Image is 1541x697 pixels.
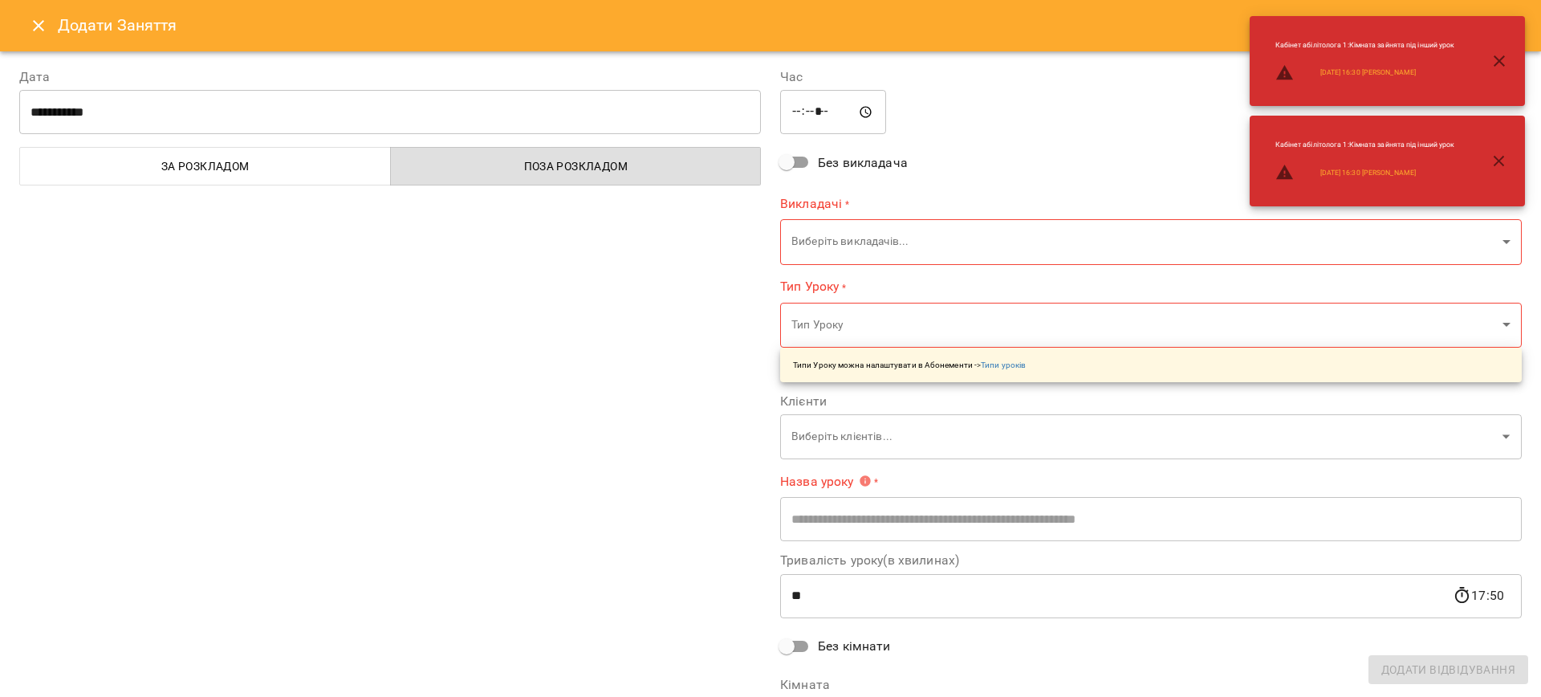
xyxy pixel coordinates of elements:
label: Дата [19,71,761,84]
a: [DATE] 16:30 [PERSON_NAME] [1320,168,1416,178]
a: Типи уроків [981,361,1026,369]
span: За розкладом [30,157,381,176]
label: Клієнти [780,395,1522,408]
span: Без кімнати [818,637,891,656]
span: Без викладача [818,153,908,173]
span: Назва уроку [780,475,872,487]
p: Виберіть викладачів... [791,234,1496,250]
span: Поза розкладом [400,157,752,176]
label: Кімната [780,679,1522,691]
li: Кабінет абілітолога 1 : Кімната зайнята під інший урок [1262,133,1468,157]
div: Виберіть клієнтів... [780,414,1522,460]
button: За розкладом [19,147,391,185]
label: Час [780,71,1522,84]
svg: Вкажіть назву уроку або виберіть клієнтів [859,475,872,487]
p: Виберіть клієнтів... [791,429,1496,445]
h6: Додати Заняття [58,13,1522,38]
label: Тривалість уроку(в хвилинах) [780,554,1522,567]
label: Тип Уроку [780,278,1522,296]
label: Викладачі [780,194,1522,213]
p: Тип Уроку [791,317,1496,333]
div: Виберіть викладачів... [780,219,1522,265]
a: [DATE] 16:30 [PERSON_NAME] [1320,67,1416,78]
button: Close [19,6,58,45]
p: Типи Уроку можна налаштувати в Абонементи -> [793,359,1026,371]
li: Кабінет абілітолога 1 : Кімната зайнята під інший урок [1262,34,1468,57]
div: Тип Уроку [780,302,1522,348]
button: Поза розкладом [390,147,762,185]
